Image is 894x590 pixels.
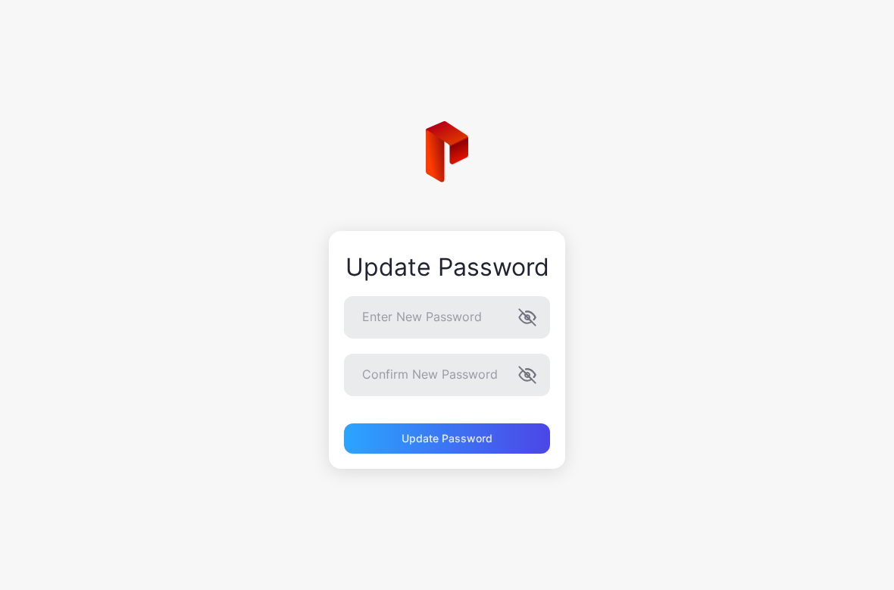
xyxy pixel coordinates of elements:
button: Enter New Password [518,308,536,326]
input: Enter New Password [344,296,550,339]
div: Update Password [402,432,492,445]
button: Confirm New Password [518,366,536,384]
input: Confirm New Password [344,354,550,396]
button: Update Password [344,423,550,454]
div: Update Password [344,254,550,281]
